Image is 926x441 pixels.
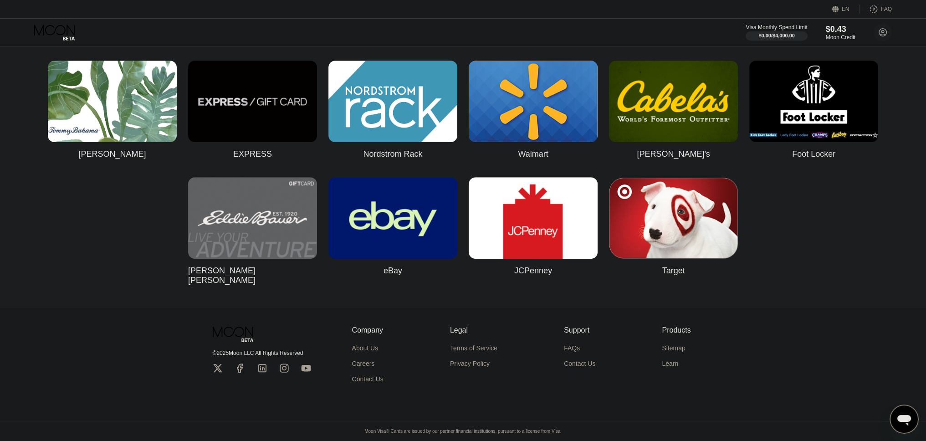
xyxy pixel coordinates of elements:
[662,360,678,367] div: Learn
[352,326,384,334] div: Company
[518,149,548,159] div: Walmart
[450,360,490,367] div: Privacy Policy
[564,360,595,367] div: Contact Us
[188,266,317,285] div: [PERSON_NAME] [PERSON_NAME]
[746,24,807,31] div: Visa Monthly Spend Limit
[352,344,379,352] div: About Us
[363,149,422,159] div: Nordstrom Rack
[352,360,375,367] div: Careers
[564,344,580,352] div: FAQs
[233,149,272,159] div: EXPRESS
[758,33,795,38] div: $0.00 / $4,000.00
[832,5,860,14] div: EN
[450,326,497,334] div: Legal
[450,344,497,352] div: Terms of Service
[514,266,552,276] div: JCPenney
[357,429,569,434] div: Moon Visa® Cards are issued by our partner financial institutions, pursuant to a license from Visa.
[78,149,146,159] div: [PERSON_NAME]
[826,34,855,41] div: Moon Credit
[662,326,691,334] div: Products
[662,344,685,352] div: Sitemap
[826,25,855,34] div: $0.43
[384,266,402,276] div: eBay
[564,326,595,334] div: Support
[792,149,835,159] div: Foot Locker
[352,375,384,383] div: Contact Us
[842,6,849,12] div: EN
[213,350,311,356] div: © 2025 Moon LLC All Rights Reserved
[746,24,807,41] div: Visa Monthly Spend Limit$0.00/$4,000.00
[860,5,892,14] div: FAQ
[890,405,919,434] iframe: Button to launch messaging window
[637,149,710,159] div: [PERSON_NAME]'s
[881,6,892,12] div: FAQ
[826,25,855,41] div: $0.43Moon Credit
[662,266,685,276] div: Target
